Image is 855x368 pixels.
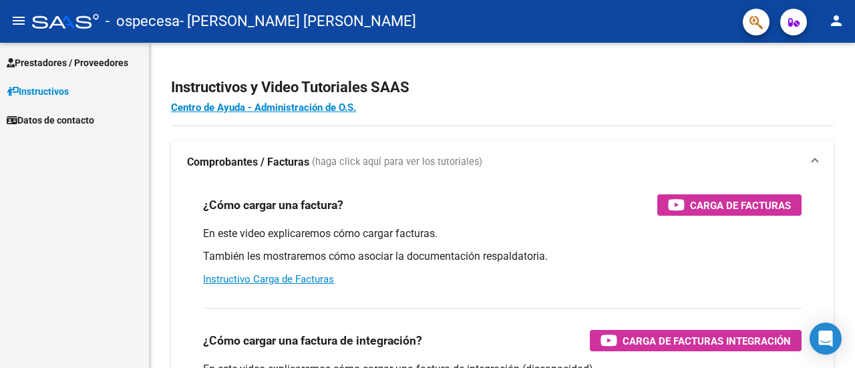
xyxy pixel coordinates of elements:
[7,113,94,128] span: Datos de contacto
[187,155,309,170] strong: Comprobantes / Facturas
[11,13,27,29] mat-icon: menu
[180,7,416,36] span: - [PERSON_NAME] [PERSON_NAME]
[203,273,334,285] a: Instructivo Carga de Facturas
[203,331,422,350] h3: ¿Cómo cargar una factura de integración?
[623,333,791,349] span: Carga de Facturas Integración
[590,330,802,351] button: Carga de Facturas Integración
[657,194,802,216] button: Carga de Facturas
[7,55,128,70] span: Prestadores / Proveedores
[203,226,802,241] p: En este video explicaremos cómo cargar facturas.
[7,84,69,99] span: Instructivos
[171,141,834,184] mat-expansion-panel-header: Comprobantes / Facturas (haga click aquí para ver los tutoriales)
[203,196,343,214] h3: ¿Cómo cargar una factura?
[171,102,356,114] a: Centro de Ayuda - Administración de O.S.
[171,75,834,100] h2: Instructivos y Video Tutoriales SAAS
[828,13,844,29] mat-icon: person
[106,7,180,36] span: - ospecesa
[203,249,802,264] p: También les mostraremos cómo asociar la documentación respaldatoria.
[690,197,791,214] span: Carga de Facturas
[810,323,842,355] div: Open Intercom Messenger
[312,155,482,170] span: (haga click aquí para ver los tutoriales)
